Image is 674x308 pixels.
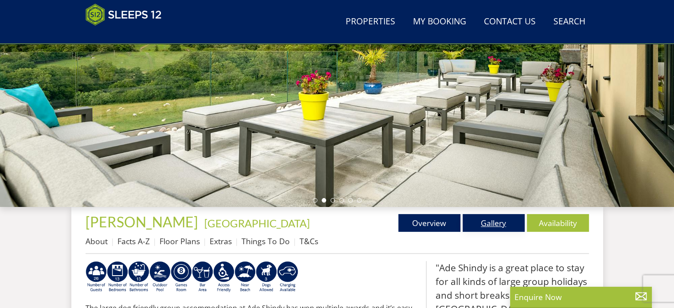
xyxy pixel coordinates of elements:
[81,31,174,39] iframe: Customer reviews powered by Trustpilot
[256,261,277,293] img: AD_4nXd-jT5hHNksAPWhJAIRxcx8XLXGdLx_6Uzm9NHovndzqQrDZpGlbnGCADDtZpqPUzV0ZgC6WJCnnG57WItrTqLb6w-_3...
[550,12,589,32] a: Search
[210,236,232,246] a: Extras
[128,261,149,293] img: AD_4nXdmfO-uh49qcxK9-QFaFT0r7O4idqGJTgGYI3gIuKLsPsboq67qChqQ6o6SlqBN-jWZVeugPz6HHPjEA-um8Xmlg9JOu...
[149,261,171,293] img: AD_4nXeOeoZYYFbcIrK8VJ-Yel_F5WZAmFlCetvuwxNgd48z_c1TdkEuosSEhAngu0V0Prru5JaX1W-iip4kcDOBRFkhAt4fK...
[171,261,192,293] img: AD_4nXdrZMsjcYNLGsKuA84hRzvIbesVCpXJ0qqnwZoX5ch9Zjv73tWe4fnFRs2gJ9dSiUubhZXckSJX_mqrZBmYExREIfryF...
[201,217,310,230] span: -
[398,214,460,232] a: Overview
[86,261,107,293] img: AD_4nXcSrZU_I1uxL3d7Vbf_qrsO854V9BVStIOERzXPeUKpjC-f3dxnRV7QValddWa9z_bSrX7M8wXixidFtbODQFNdBOt3i...
[213,261,234,293] img: AD_4nXe3VD57-M2p5iq4fHgs6WJFzKj8B0b3RcPFe5LKK9rgeZlFmFoaMJPsJOOJzc7Q6RMFEqsjIZ5qfEJu1txG3QLmI_2ZW...
[204,217,310,230] a: [GEOGRAPHIC_DATA]
[107,261,128,293] img: AD_4nXfqanf9qgJYe9IQTpxP3iC8icAZFmj-OVxpd7CBMc0Tqq1z09mrNIA5up3ybQVZt8V4LmKwkrV4rrfWvebyDF4HT8W4Y...
[463,214,525,232] a: Gallery
[242,236,290,246] a: Things To Do
[234,261,256,293] img: AD_4nXe7lJTbYb9d3pOukuYsm3GQOjQ0HANv8W51pVFfFFAC8dZrqJkVAnU455fekK_DxJuzpgZXdFqYqXRzTpVfWE95bX3Bz...
[527,214,589,232] a: Availability
[192,261,213,293] img: AD_4nXeUnLxUhQNc083Qf4a-s6eVLjX_ttZlBxbnREhztiZs1eT9moZ8e5Fzbx9LK6K9BfRdyv0AlCtKptkJvtknTFvAhI3RM...
[277,261,298,293] img: AD_4nXcnT2OPG21WxYUhsl9q61n1KejP7Pk9ESVM9x9VetD-X_UXXoxAKaMRZGYNcSGiAsmGyKm0QlThER1osyFXNLmuYOVBV...
[342,12,399,32] a: Properties
[514,291,647,303] p: Enquire Now
[480,12,539,32] a: Contact Us
[160,236,200,246] a: Floor Plans
[86,236,108,246] a: About
[86,213,201,230] a: [PERSON_NAME]
[117,236,150,246] a: Facts A-Z
[86,4,162,26] img: Sleeps 12
[300,236,318,246] a: T&Cs
[86,213,198,230] span: [PERSON_NAME]
[409,12,470,32] a: My Booking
